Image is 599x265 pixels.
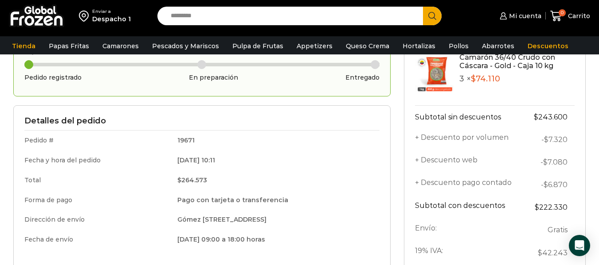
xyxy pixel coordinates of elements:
[171,210,380,230] td: Gómez [STREET_ADDRESS]
[507,12,541,20] span: Mi cuenta
[415,242,523,264] th: 19% IVA:
[398,38,440,54] a: Hortalizas
[92,8,131,15] div: Enviar a
[538,249,568,257] span: 42.243
[523,38,573,54] a: Descuentos
[544,135,548,144] span: $
[415,219,523,241] th: Envío:
[171,131,380,150] td: 19671
[189,74,238,81] h3: En preparación
[171,230,380,248] td: [DATE] 09:00 a 18:00 horas
[79,8,92,23] img: address-field-icon.svg
[535,203,539,211] span: $
[24,230,171,248] td: Fecha de envío
[177,176,207,184] bdi: 264.573
[544,181,568,189] bdi: 6.870
[459,53,555,70] a: Camarón 36/40 Crudo con Cáscara - Gold - Caja 10 kg
[497,7,541,25] a: Mi cuenta
[423,7,442,25] button: Search button
[292,38,337,54] a: Appetizers
[415,128,523,151] th: + Descuento por volumen
[92,15,131,23] div: Despacho 1
[459,74,575,84] p: 3 ×
[24,210,171,230] td: Dirección de envío
[544,181,548,189] span: $
[471,74,476,84] span: $
[550,6,590,27] a: 0 Carrito
[24,131,171,150] td: Pedido #
[415,173,523,196] th: + Descuento pago contado
[538,249,542,257] span: $
[543,158,568,166] bdi: 7.080
[569,235,590,256] div: Open Intercom Messenger
[534,113,538,121] span: $
[415,105,523,128] th: Subtotal sin descuentos
[345,74,380,81] h3: Entregado
[415,151,523,173] th: + Descuento web
[523,173,575,196] td: -
[478,38,519,54] a: Abarrotes
[444,38,473,54] a: Pollos
[543,158,548,166] span: $
[171,150,380,170] td: [DATE] 10:11
[523,151,575,173] td: -
[523,219,575,241] td: Gratis
[148,38,223,54] a: Pescados y Mariscos
[24,74,82,81] h3: Pedido registrado
[24,170,171,190] td: Total
[471,74,500,84] bdi: 74.110
[559,9,566,16] span: 0
[24,150,171,170] td: Fecha y hora del pedido
[44,38,94,54] a: Papas Fritas
[24,190,171,210] td: Forma de pago
[535,203,568,211] bdi: 222.330
[8,38,40,54] a: Tienda
[566,12,590,20] span: Carrito
[523,128,575,151] td: -
[341,38,394,54] a: Queso Crema
[177,176,181,184] span: $
[544,135,568,144] bdi: 7.320
[228,38,288,54] a: Pulpa de Frutas
[415,196,523,219] th: Subtotal con descuentos
[534,113,568,121] bdi: 243.600
[24,116,380,126] h3: Detalles del pedido
[98,38,143,54] a: Camarones
[171,190,380,210] td: Pago con tarjeta o transferencia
